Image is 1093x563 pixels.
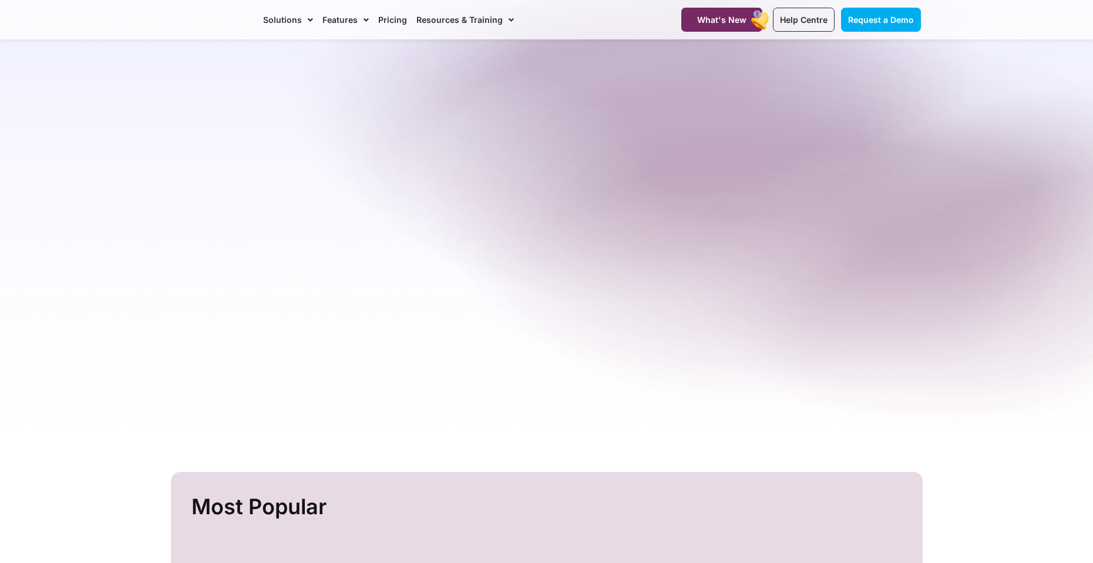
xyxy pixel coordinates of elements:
span: Help Centre [780,15,828,25]
h2: Most Popular [191,490,905,524]
a: Help Centre [773,8,835,32]
span: Request a Demo [848,15,914,25]
img: CareMaster Logo [173,11,252,29]
span: What's New [697,15,746,25]
a: What's New [681,8,762,32]
a: Request a Demo [841,8,921,32]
